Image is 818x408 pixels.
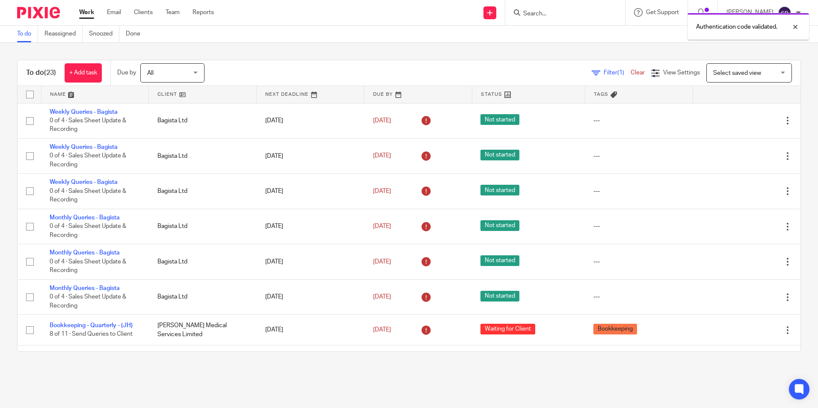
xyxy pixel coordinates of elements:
[713,70,761,76] span: Select saved view
[50,153,126,168] span: 0 of 4 · Sales Sheet Update & Recording
[79,8,94,17] a: Work
[257,209,365,244] td: [DATE]
[149,345,257,380] td: Bagista Ltd
[89,26,119,42] a: Snoozed
[50,215,120,221] a: Monthly Queries - Bagista
[373,259,391,265] span: [DATE]
[149,244,257,279] td: Bagista Ltd
[50,118,126,133] span: 0 of 4 · Sales Sheet Update & Recording
[17,26,38,42] a: To do
[50,294,126,309] span: 0 of 4 · Sales Sheet Update & Recording
[50,285,120,291] a: Monthly Queries - Bagista
[480,185,519,195] span: Not started
[593,257,684,266] div: ---
[593,152,684,160] div: ---
[193,8,214,17] a: Reports
[593,324,637,334] span: Bookkeeping
[480,220,519,231] span: Not started
[107,8,121,17] a: Email
[593,293,684,301] div: ---
[593,187,684,195] div: ---
[631,70,645,76] a: Clear
[50,223,126,238] span: 0 of 4 · Sales Sheet Update & Recording
[480,255,519,266] span: Not started
[44,26,83,42] a: Reassigned
[593,222,684,231] div: ---
[257,174,365,209] td: [DATE]
[149,138,257,173] td: Bagista Ltd
[50,144,118,150] a: Weekly Queries - Bagista
[50,322,133,328] a: Bookkeeping - Quarterly - (JH)
[257,138,365,173] td: [DATE]
[257,315,365,345] td: [DATE]
[373,188,391,194] span: [DATE]
[149,209,257,244] td: Bagista Ltd
[126,26,147,42] a: Done
[604,70,631,76] span: Filter
[373,223,391,229] span: [DATE]
[663,70,700,76] span: View Settings
[50,109,118,115] a: Weekly Queries - Bagista
[44,69,56,76] span: (23)
[373,327,391,333] span: [DATE]
[257,279,365,314] td: [DATE]
[594,92,608,97] span: Tags
[149,103,257,138] td: Bagista Ltd
[257,244,365,279] td: [DATE]
[26,68,56,77] h1: To do
[134,8,153,17] a: Clients
[17,7,60,18] img: Pixie
[778,6,791,20] img: svg%3E
[147,70,154,76] span: All
[373,153,391,159] span: [DATE]
[50,259,126,274] span: 0 of 4 · Sales Sheet Update & Recording
[50,188,126,203] span: 0 of 4 · Sales Sheet Update & Recording
[149,279,257,314] td: Bagista Ltd
[117,68,136,77] p: Due by
[50,179,118,185] a: Weekly Queries - Bagista
[480,291,519,302] span: Not started
[593,116,684,125] div: ---
[480,324,535,334] span: Waiting for Client
[617,70,624,76] span: (1)
[149,315,257,345] td: [PERSON_NAME] Medical Services Limited
[65,63,102,83] a: + Add task
[149,174,257,209] td: Bagista Ltd
[50,351,120,357] a: Monthly Queries - Bagista
[257,345,365,380] td: [DATE]
[50,250,120,256] a: Monthly Queries - Bagista
[480,114,519,125] span: Not started
[373,118,391,124] span: [DATE]
[373,294,391,300] span: [DATE]
[480,150,519,160] span: Not started
[696,23,777,31] p: Authentication code validated.
[166,8,180,17] a: Team
[257,103,365,138] td: [DATE]
[50,331,133,337] span: 8 of 11 · Send Queries to Client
